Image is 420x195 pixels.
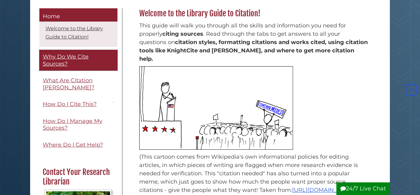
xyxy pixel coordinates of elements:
[162,30,203,37] strong: citing sources
[43,118,102,132] span: How Do I Manage My Sources?
[39,114,117,135] a: How Do I Manage My Sources?
[139,153,368,194] p: (This cartoon comes from Wikipedia's own informational policies for editing articles, in which pi...
[43,53,89,67] span: Why Do We Cite Sources?
[136,9,371,18] h2: Welcome to the Library Guide to Citation!
[46,26,103,40] a: Welcome to the Library Guide to Citation!
[139,39,368,62] strong: citation styles, formatting citations and works cited, using citation tools like KnightCite and [...
[39,97,117,111] a: How Do I Cite This?
[139,66,293,150] img: Stick figure cartoon of politician speaking to crowd, person holding sign that reads "citation ne...
[43,141,103,148] span: Where Do I Get Help?
[39,138,117,152] a: Where Do I Get Help?
[292,187,356,193] a: [URL][DOMAIN_NAME]
[139,22,368,62] span: This guide will walk you through all the skills and information you need for properly . Read thro...
[404,86,418,93] a: Back to Top
[336,182,390,195] button: 24/7 Live Chat
[43,101,97,108] span: How Do I Cite This?
[39,50,117,71] a: Why Do We Cite Sources?
[43,13,60,20] span: Home
[39,8,117,22] a: Home
[43,77,94,91] span: What Are Citation [PERSON_NAME]?
[40,167,117,187] h2: Contact Your Research Librarian
[39,74,117,94] a: What Are Citation [PERSON_NAME]?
